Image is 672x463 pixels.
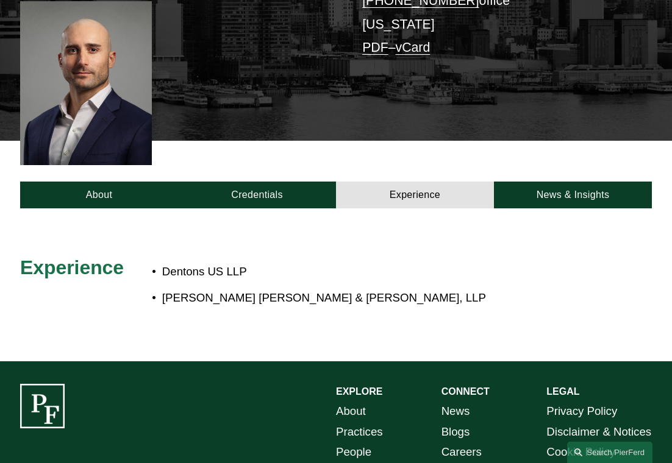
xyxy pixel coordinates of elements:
a: News [441,401,470,422]
span: Experience [20,256,124,278]
strong: LEGAL [546,386,579,397]
a: People [336,442,371,462]
a: Practices [336,422,383,442]
a: Experience [336,182,494,209]
a: Search this site [567,442,652,463]
a: Credentials [178,182,336,209]
strong: CONNECT [441,386,490,397]
a: Disclaimer & Notices [546,422,651,442]
a: News & Insights [494,182,652,209]
a: vCard [396,40,431,55]
p: Dentons US LLP [162,261,573,282]
a: Privacy Policy [546,401,617,422]
strong: EXPLORE [336,386,382,397]
p: [PERSON_NAME] [PERSON_NAME] & [PERSON_NAME], LLP [162,288,573,308]
a: Careers [441,442,482,462]
a: About [336,401,366,422]
a: Blogs [441,422,470,442]
a: Cookie Policy [546,442,615,462]
a: PDF [362,40,388,55]
a: About [20,182,178,209]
